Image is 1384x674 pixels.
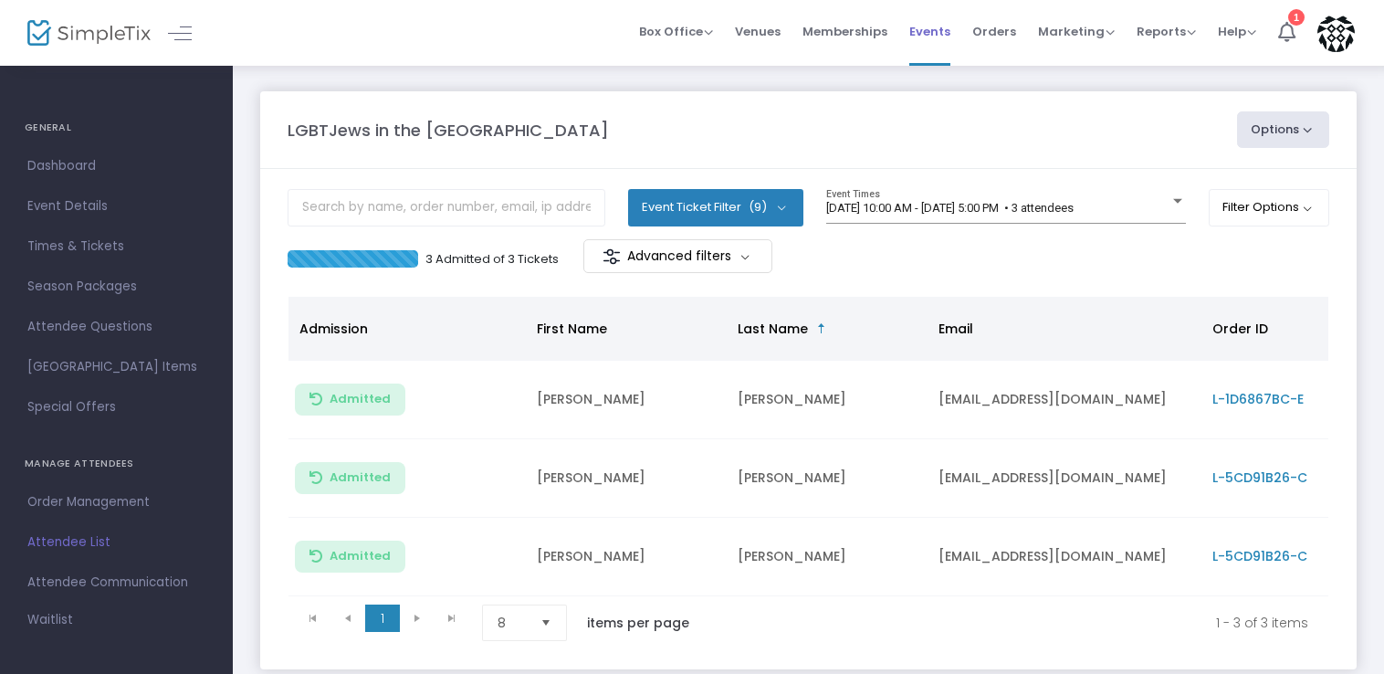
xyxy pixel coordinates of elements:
span: Admitted [330,470,391,485]
span: Memberships [802,8,887,55]
button: Options [1237,111,1330,148]
span: Last Name [738,320,808,338]
button: Filter Options [1209,189,1330,226]
span: Venues [735,8,781,55]
div: 1 [1288,9,1305,26]
span: L-1D6867BC-E [1212,390,1304,408]
span: L-5CD91B26-C [1212,469,1307,487]
td: [PERSON_NAME] [727,439,928,518]
label: items per page [587,614,689,632]
button: Admitted [295,541,405,573]
span: Help [1218,23,1256,40]
span: Dashboard [27,154,205,178]
span: Admitted [330,549,391,563]
m-button: Advanced filters [583,239,772,273]
span: Page 1 [365,605,400,632]
span: Attendee Questions [27,315,205,339]
img: filter [603,247,621,266]
span: (9) [749,200,767,215]
span: Reports [1137,23,1196,40]
span: Attendee Communication [27,571,205,595]
td: [PERSON_NAME] [727,361,928,439]
span: Orders [972,8,1016,55]
td: [PERSON_NAME] [526,439,727,518]
button: Admitted [295,384,405,416]
div: Data table [288,297,1328,596]
span: [DATE] 10:00 AM - [DATE] 5:00 PM • 3 attendees [826,201,1074,215]
m-panel-title: LGBTJews in the [GEOGRAPHIC_DATA] [288,118,609,142]
td: [EMAIL_ADDRESS][DOMAIN_NAME] [928,518,1201,596]
td: [EMAIL_ADDRESS][DOMAIN_NAME] [928,361,1201,439]
h4: MANAGE ATTENDEES [25,446,208,482]
button: Admitted [295,462,405,494]
span: Season Packages [27,275,205,299]
td: [PERSON_NAME] [526,518,727,596]
kendo-pager-info: 1 - 3 of 3 items [728,605,1308,641]
span: Events [909,8,950,55]
span: Special Offers [27,395,205,419]
span: Waitlist [27,611,73,629]
button: Event Ticket Filter(9) [628,189,803,226]
span: Times & Tickets [27,235,205,258]
h4: GENERAL [25,110,208,146]
span: Admitted [330,392,391,406]
td: [PERSON_NAME] [727,518,928,596]
span: [GEOGRAPHIC_DATA] Items [27,355,205,379]
span: Order Management [27,490,205,514]
td: [PERSON_NAME] [526,361,727,439]
span: 8 [498,614,526,632]
span: Email [938,320,973,338]
button: Select [533,606,559,640]
span: First Name [537,320,607,338]
span: Event Details [27,195,205,218]
span: L-5CD91B26-C [1212,547,1307,565]
span: Order ID [1212,320,1268,338]
td: [EMAIL_ADDRESS][DOMAIN_NAME] [928,439,1201,518]
input: Search by name, order number, email, ip address [288,189,605,226]
span: Admission [299,320,368,338]
span: Attendee List [27,531,205,554]
span: Box Office [639,23,713,40]
span: Sortable [814,321,829,336]
span: Marketing [1038,23,1115,40]
p: 3 Admitted of 3 Tickets [425,250,559,269]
